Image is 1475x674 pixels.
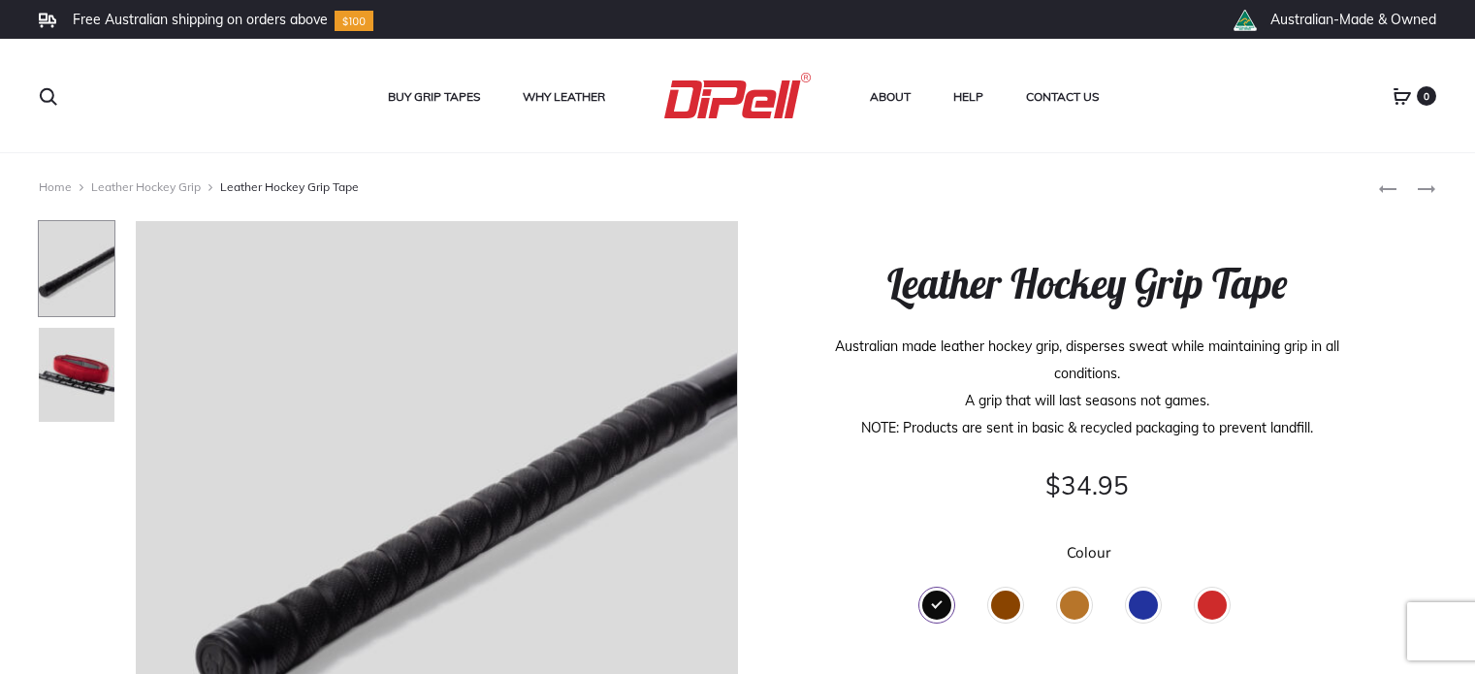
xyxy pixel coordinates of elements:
[1417,86,1436,106] span: 0
[91,179,201,194] a: Leather Hockey Grip
[73,11,328,28] li: Free Australian shipping on orders above
[38,327,115,424] img: Dipell-Hockey-Red-unpacked-062-Paul-Osta-80x100.jpg
[1045,469,1129,501] bdi: 34.95
[1067,545,1110,560] label: Colour
[38,220,115,317] img: Dipell-Hockey-Stick-Black-070-Paul-Osta-80x100.jpg
[523,84,605,110] a: Why Leather
[388,84,480,110] a: Buy Grip Tapes
[1270,11,1436,28] li: Australian-Made & Owned
[953,84,983,110] a: Help
[1393,87,1412,105] a: 0
[39,179,72,194] a: Home
[39,13,56,28] img: Frame.svg
[335,11,373,31] img: Group-10.svg
[1045,469,1061,501] span: $
[870,84,911,110] a: About
[1026,84,1099,110] a: Contact Us
[1378,173,1436,202] nav: Product navigation
[808,260,1366,308] h1: Leather Hockey Grip Tape
[39,173,1378,202] nav: Leather Hockey Grip Tape
[1233,10,1257,31] img: th_right_icon2.png
[808,333,1366,441] p: Australian made leather hockey grip, disperses sweat while maintaining grip in all conditions. A ...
